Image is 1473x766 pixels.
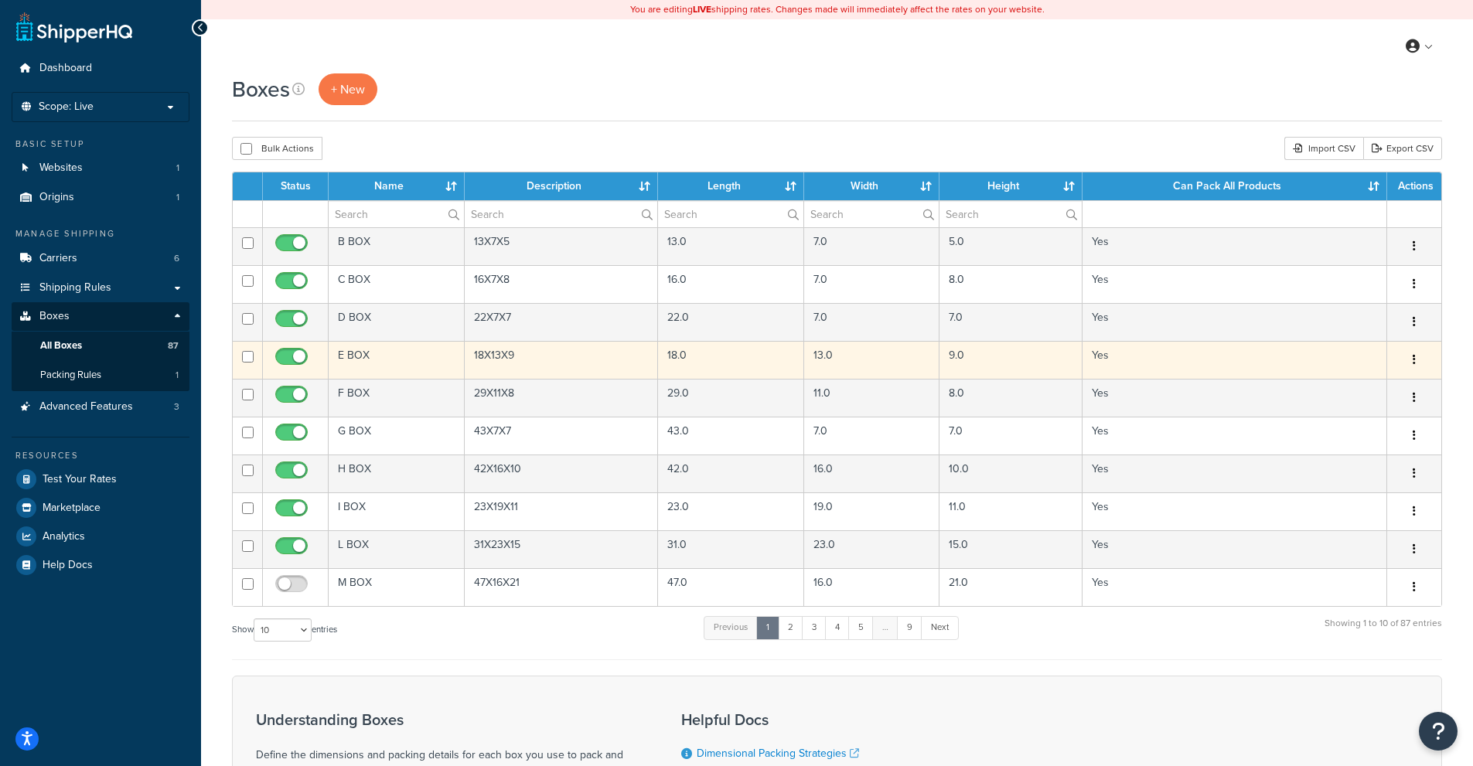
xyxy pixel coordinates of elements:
span: 1 [176,162,179,175]
a: Origins 1 [12,183,189,212]
div: Manage Shipping [12,227,189,240]
span: Marketplace [43,502,101,515]
td: 8.0 [939,379,1083,417]
td: 7.0 [939,417,1083,454]
td: Yes [1083,530,1387,568]
input: Search [804,201,938,227]
td: C BOX [329,265,465,303]
a: All Boxes 87 [12,332,189,360]
span: Scope: Live [39,100,94,114]
th: Length : activate to sort column ascending [658,172,804,200]
button: Open Resource Center [1419,712,1458,751]
li: Test Your Rates [12,465,189,493]
select: Showentries [254,618,312,642]
th: Description : activate to sort column ascending [465,172,659,200]
td: Yes [1083,417,1387,454]
li: Shipping Rules [12,274,189,302]
a: … [872,616,898,639]
span: 3 [174,400,179,414]
span: Websites [39,162,83,175]
td: 18.0 [658,341,804,379]
td: 21.0 [939,568,1083,606]
span: Shipping Rules [39,281,111,294]
td: 47.0 [658,568,804,606]
td: Yes [1083,265,1387,303]
li: Packing Rules [12,361,189,390]
h3: Helpful Docs [681,711,924,728]
td: 43.0 [658,417,804,454]
th: Width : activate to sort column ascending [804,172,939,200]
span: Test Your Rates [43,473,117,486]
td: 18X13X9 [465,341,659,379]
td: H BOX [329,454,465,492]
div: Resources [12,449,189,462]
td: B BOX [329,227,465,265]
input: Search [658,201,803,227]
td: Yes [1083,227,1387,265]
span: Analytics [43,530,85,543]
td: 42X16X10 [465,454,659,492]
span: Help Docs [43,559,93,572]
td: 42.0 [658,454,804,492]
td: 29.0 [658,379,804,417]
a: 9 [897,616,922,639]
td: D BOX [329,303,465,341]
td: 29X11X8 [465,379,659,417]
td: 23.0 [804,530,939,568]
td: 31X23X15 [465,530,659,568]
a: Analytics [12,523,189,550]
td: G BOX [329,417,465,454]
a: 2 [778,616,803,639]
td: 7.0 [804,265,939,303]
li: Boxes [12,302,189,390]
li: All Boxes [12,332,189,360]
span: + New [331,80,365,98]
td: F BOX [329,379,465,417]
a: 3 [802,616,827,639]
label: Show entries [232,618,337,642]
span: 1 [176,191,179,204]
a: Previous [704,616,758,639]
td: 19.0 [804,492,939,530]
a: Help Docs [12,551,189,579]
td: E BOX [329,341,465,379]
a: 5 [848,616,874,639]
div: Import CSV [1284,137,1363,160]
a: Dashboard [12,54,189,83]
td: I BOX [329,492,465,530]
td: Yes [1083,341,1387,379]
td: 43X7X7 [465,417,659,454]
td: 22X7X7 [465,303,659,341]
a: 1 [756,616,779,639]
span: Dashboard [39,62,92,75]
h3: Understanding Boxes [256,711,643,728]
a: Boxes [12,302,189,331]
td: Yes [1083,454,1387,492]
h1: Boxes [232,74,290,104]
td: 11.0 [939,492,1083,530]
span: 6 [174,252,179,265]
span: 1 [176,369,179,382]
td: 8.0 [939,265,1083,303]
td: 16.0 [804,568,939,606]
td: 13X7X5 [465,227,659,265]
button: Bulk Actions [232,137,322,160]
td: Yes [1083,492,1387,530]
td: 15.0 [939,530,1083,568]
a: Carriers 6 [12,244,189,273]
input: Search [329,201,464,227]
td: 7.0 [804,303,939,341]
b: LIVE [693,2,711,16]
th: Status [263,172,329,200]
td: 7.0 [804,227,939,265]
td: 47X16X21 [465,568,659,606]
th: Actions [1387,172,1441,200]
div: Basic Setup [12,138,189,151]
td: 9.0 [939,341,1083,379]
a: 4 [825,616,850,639]
td: 11.0 [804,379,939,417]
th: Can Pack All Products : activate to sort column ascending [1083,172,1387,200]
td: 23.0 [658,492,804,530]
